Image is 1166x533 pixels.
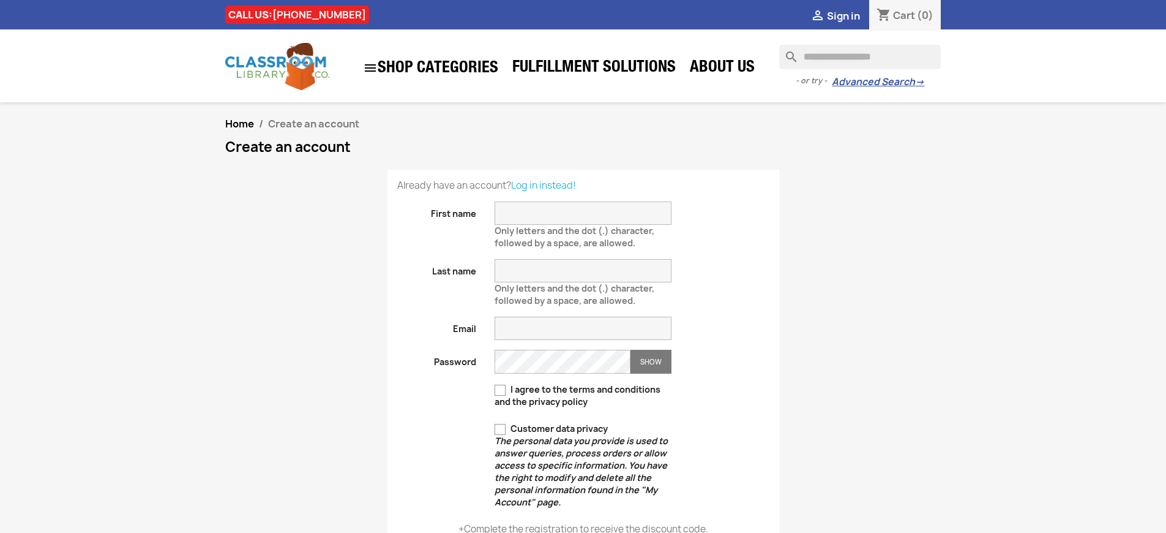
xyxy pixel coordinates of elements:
span: - or try - [796,75,832,87]
a: About Us [684,56,761,81]
i:  [810,9,825,24]
label: Email [388,317,486,335]
a: Log in instead! [511,179,576,192]
a:  Sign in [810,9,860,23]
a: Advanced Search→ [832,76,924,88]
a: SHOP CATEGORIES [357,55,504,81]
label: Customer data privacy [495,423,671,508]
label: Last name [388,259,486,278]
a: Home [225,117,254,130]
input: Password input [495,350,630,374]
h1: Create an account [225,140,941,154]
span: (0) [917,9,933,22]
span: → [915,76,924,88]
span: Cart [893,9,915,22]
a: Fulfillment Solutions [506,56,682,81]
em: The personal data you provide is used to answer queries, process orders or allow access to specif... [495,435,668,508]
i: search [779,45,794,59]
label: First name [388,202,486,220]
input: Search [779,45,941,69]
p: Already have an account? [397,180,769,192]
label: I agree to the terms and conditions and the privacy policy [495,384,671,408]
span: Only letters and the dot (.) character, followed by a space, are allowed. [495,278,654,306]
span: Sign in [827,9,860,23]
div: CALL US: [225,6,369,24]
a: [PHONE_NUMBER] [272,8,366,21]
span: Create an account [268,117,359,130]
img: Classroom Library Company [225,43,329,90]
label: Password [388,350,486,368]
span: Only letters and the dot (.) character, followed by a space, are allowed. [495,220,654,249]
i:  [363,61,378,75]
i: shopping_cart [876,9,891,23]
button: Show [630,350,671,374]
